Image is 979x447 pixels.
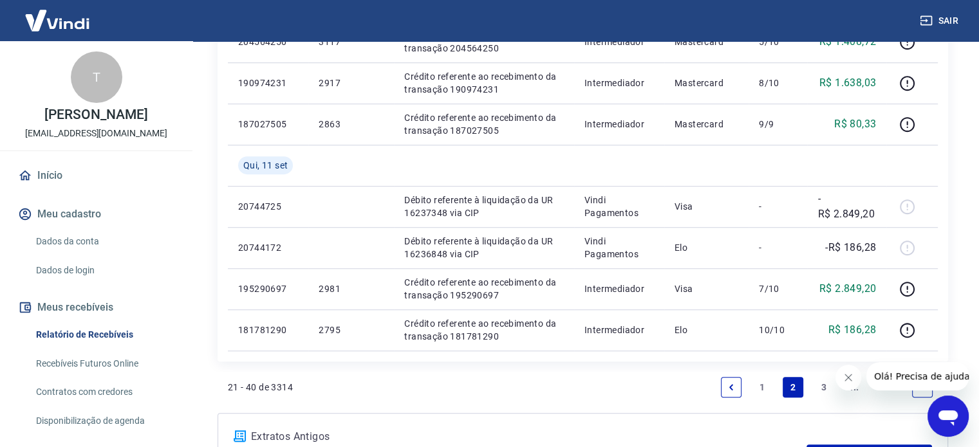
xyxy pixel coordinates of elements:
[928,396,969,437] iframe: Botão para abrir a janela de mensagens
[917,9,964,33] button: Sair
[228,381,293,394] p: 21 - 40 de 3314
[584,194,654,219] p: Vindi Pagamentos
[31,228,177,255] a: Dados da conta
[716,372,938,403] ul: Pagination
[238,35,298,48] p: 204564250
[759,77,797,89] p: 8/10
[835,365,861,390] iframe: Fechar mensagem
[675,241,738,254] p: Elo
[238,77,298,89] p: 190974231
[759,282,797,295] p: 7/10
[675,200,738,213] p: Visa
[238,282,298,295] p: 195290697
[31,379,177,405] a: Contratos com credores
[584,35,654,48] p: Intermediador
[814,377,834,397] a: Page 3
[8,9,108,19] span: Olá! Precisa de ajuda?
[584,118,654,131] p: Intermediador
[44,108,147,122] p: [PERSON_NAME]
[759,118,797,131] p: 9/9
[238,200,298,213] p: 20744725
[319,324,384,336] p: 2795
[675,118,738,131] p: Mastercard
[319,77,384,89] p: 2917
[825,240,876,255] p: -R$ 186,28
[25,127,167,140] p: [EMAIL_ADDRESS][DOMAIN_NAME]
[819,34,876,50] p: R$ 1.408,72
[238,118,298,131] p: 187027505
[243,159,288,172] span: Qui, 11 set
[319,35,384,48] p: 3117
[404,194,564,219] p: Débito referente à liquidação da UR 16237348 via CIP
[15,161,177,190] a: Início
[234,430,246,442] img: ícone
[866,362,969,390] iframe: Mensagem da empresa
[752,377,772,397] a: Page 1
[251,429,807,444] p: Extratos Antigos
[675,77,738,89] p: Mastercard
[15,1,99,40] img: Vindi
[759,241,797,254] p: -
[759,200,797,213] p: -
[584,282,654,295] p: Intermediador
[819,75,876,91] p: R$ 1.638,03
[319,282,384,295] p: 2981
[238,241,298,254] p: 20744172
[828,322,877,338] p: R$ 186,28
[31,322,177,348] a: Relatório de Recebíveis
[319,118,384,131] p: 2863
[675,35,738,48] p: Mastercard
[817,191,876,222] p: -R$ 2.849,20
[675,324,738,336] p: Elo
[71,51,122,103] div: T
[675,282,738,295] p: Visa
[31,351,177,377] a: Recebíveis Futuros Online
[584,235,654,260] p: Vindi Pagamentos
[584,324,654,336] p: Intermediador
[759,324,797,336] p: 10/10
[584,77,654,89] p: Intermediador
[15,200,177,228] button: Meu cadastro
[238,324,298,336] p: 181781290
[759,35,797,48] p: 5/10
[404,276,564,302] p: Crédito referente ao recebimento da transação 195290697
[404,29,564,55] p: Crédito referente ao recebimento da transação 204564250
[15,293,177,322] button: Meus recebíveis
[31,257,177,284] a: Dados de login
[834,116,876,132] p: R$ 80,33
[404,235,564,260] p: Débito referente à liquidação da UR 16236848 via CIP
[404,70,564,96] p: Crédito referente ao recebimento da transação 190974231
[783,377,803,397] a: Page 2 is your current page
[404,317,564,343] p: Crédito referente ao recebimento da transação 181781290
[404,111,564,137] p: Crédito referente ao recebimento da transação 187027505
[31,408,177,434] a: Disponibilização de agenda
[819,281,876,296] p: R$ 2.849,20
[721,377,741,397] a: Previous page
